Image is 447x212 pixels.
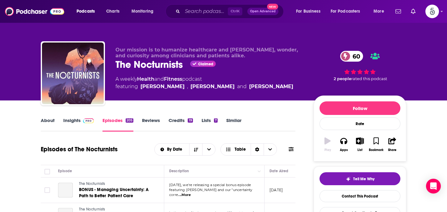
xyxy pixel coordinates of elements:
div: Description [169,167,189,175]
span: 2 people [334,76,351,81]
div: Rate [320,117,400,130]
a: Lists7 [202,117,218,132]
a: Reviews [142,117,160,132]
button: open menu [72,6,103,16]
div: Bookmark [369,148,383,152]
button: Choose View [220,143,277,156]
a: BONUS - Managing Uncertainty: A Path to Better Patient Care [79,187,153,199]
span: Ctrl K [228,7,242,15]
div: 7 [214,118,218,123]
button: Column Actions [256,168,263,175]
img: User Profile [425,5,439,18]
a: Health [137,76,154,82]
a: Episodes205 [102,117,133,132]
div: Date Aired [269,167,288,175]
button: open menu [292,6,328,16]
a: InsightsPodchaser Pro [63,117,94,132]
span: The Nocturnists [79,207,105,211]
div: A weekly podcast [115,75,293,90]
button: Open AdvancedNew [247,8,278,15]
span: Our mission is to humanize healthcare and [PERSON_NAME], wonder, and curiosity among clinicians a... [115,47,298,59]
button: Share [384,133,400,156]
span: Logged in as Spiral5-G2 [425,5,439,18]
button: Follow [320,101,400,115]
span: Monitoring [132,7,153,16]
a: Emily Silverman [140,83,185,90]
span: Claimed [198,63,213,66]
span: featuring [PERSON_NAME] and our "uncertainty corre [169,188,253,197]
span: Open Advanced [250,10,276,13]
span: Charts [106,7,119,16]
span: New [267,4,278,10]
span: ...More [178,193,191,198]
h2: Choose List sort [154,143,216,156]
button: open menu [155,147,190,152]
img: Podchaser - Follow, Share and Rate Podcasts [5,6,64,17]
span: Table [235,147,246,152]
h1: Episodes of The Nocturnists [41,145,118,153]
div: Play [324,148,331,152]
button: Sort Direction [189,144,202,155]
span: BONUS - Managing Uncertainty: A Path to Better Patient Care [79,187,148,198]
button: Apps [336,133,352,156]
a: Similar [226,117,241,132]
button: open menu [327,6,369,16]
span: and [237,83,247,90]
a: Charts [102,6,123,16]
button: open menu [127,6,161,16]
button: Show profile menu [425,5,439,18]
div: Sort Direction [251,144,264,155]
div: 205 [126,118,133,123]
a: Show notifications dropdown [408,6,418,17]
span: The Nocturnists [79,181,105,186]
div: Episode [58,167,72,175]
div: [PERSON_NAME] [249,83,293,90]
span: featuring [115,83,293,90]
button: open menu [202,144,215,155]
button: List [352,133,368,156]
div: Search podcasts, credits, & more... [171,4,290,18]
img: The Nocturnists [42,43,104,104]
span: [DATE], we're releasing a special bonus episode [169,183,251,187]
button: Bookmark [368,133,384,156]
p: [DATE] [269,187,283,193]
div: Share [388,148,396,152]
div: 60 2 peoplerated this podcast [314,47,406,85]
span: More [374,7,384,16]
button: Play [320,133,336,156]
span: and [154,76,164,82]
img: Podchaser Pro [83,118,94,123]
a: 60 [340,51,363,62]
span: For Podcasters [331,7,360,16]
span: Podcasts [77,7,95,16]
a: The Nocturnists [79,181,153,187]
span: By Date [167,147,184,152]
span: Tell Me Why [353,177,374,181]
a: Contact This Podcast [320,190,400,202]
div: Open Intercom Messenger [426,179,441,194]
a: Credits19 [169,117,193,132]
span: 60 [346,51,363,62]
span: , [187,83,188,90]
div: Apps [340,148,348,152]
button: tell me why sparkleTell Me Why [320,172,400,185]
div: List [357,148,362,152]
button: open menu [369,6,392,16]
a: Show notifications dropdown [393,6,403,17]
input: Search podcasts, credits, & more... [182,6,228,16]
div: 19 [188,118,193,123]
img: tell me why sparkle [346,177,351,181]
a: About [41,117,55,132]
a: Alison Block [190,83,235,90]
span: Toggle select row [44,187,50,193]
span: rated this podcast [351,76,387,81]
a: Fitness [164,76,182,82]
span: For Business [296,7,320,16]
